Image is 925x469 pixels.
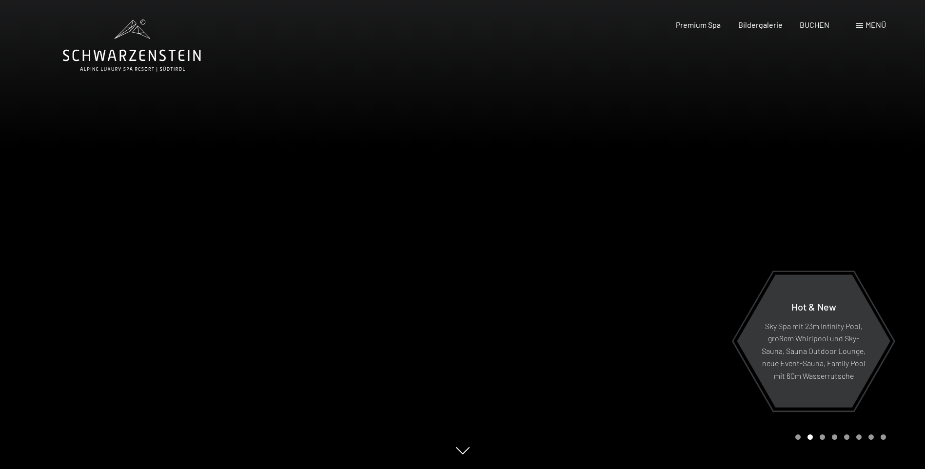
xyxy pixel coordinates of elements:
p: Sky Spa mit 23m Infinity Pool, großem Whirlpool und Sky-Sauna, Sauna Outdoor Lounge, neue Event-S... [761,319,866,382]
div: Carousel Pagination [792,434,886,440]
div: Carousel Page 2 (Current Slide) [807,434,813,440]
a: Hot & New Sky Spa mit 23m Infinity Pool, großem Whirlpool und Sky-Sauna, Sauna Outdoor Lounge, ne... [736,274,891,408]
a: Premium Spa [676,20,721,29]
div: Carousel Page 8 [881,434,886,440]
div: Carousel Page 7 [868,434,874,440]
a: Bildergalerie [738,20,783,29]
span: Hot & New [791,300,836,312]
span: Menü [866,20,886,29]
a: BUCHEN [800,20,829,29]
div: Carousel Page 1 [795,434,801,440]
div: Carousel Page 6 [856,434,862,440]
div: Carousel Page 3 [820,434,825,440]
div: Carousel Page 4 [832,434,837,440]
div: Carousel Page 5 [844,434,849,440]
